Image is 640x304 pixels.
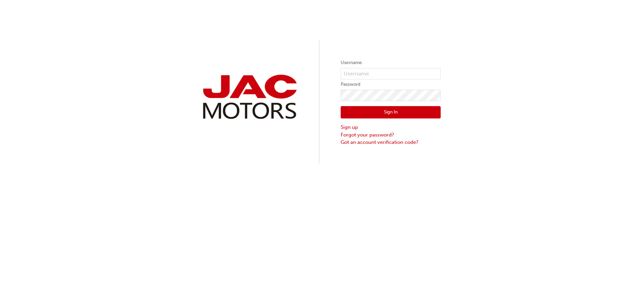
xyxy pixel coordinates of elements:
img: jac-portal [199,72,299,122]
button: Sign In [341,106,441,119]
a: Got an account verification code? [341,138,441,146]
label: Username [341,59,441,67]
a: Forgot your password? [341,131,441,139]
a: Sign up [341,123,441,131]
input: Username [341,68,441,79]
label: Password [341,80,441,88]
